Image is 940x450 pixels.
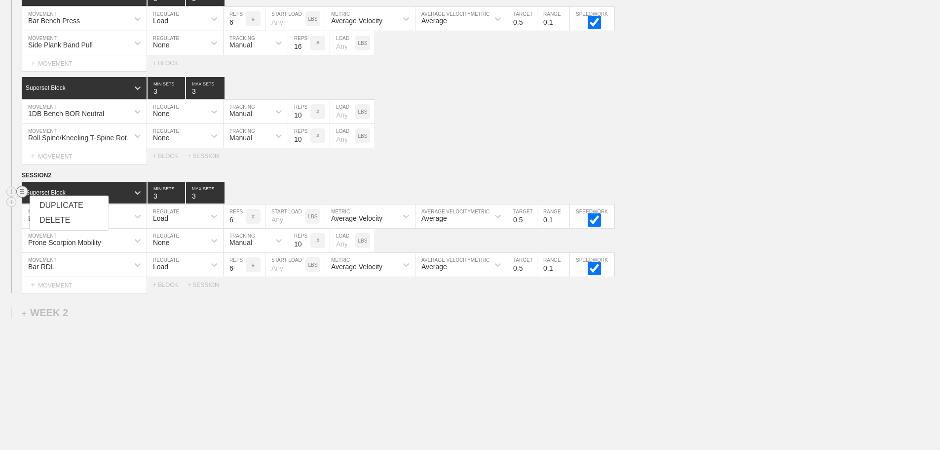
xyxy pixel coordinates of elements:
[330,100,355,123] input: Any
[22,55,147,72] div: MOVEMENT
[153,134,169,142] div: None
[22,309,26,318] span: +
[762,335,940,450] iframe: Chat Widget
[330,124,355,148] input: Any
[28,17,80,25] div: Bar Bench Press
[265,205,305,228] input: Any
[28,110,104,118] div: 1DB Bench BOR Neutral
[153,60,188,67] div: + BLOCK
[252,16,255,22] p: #
[153,17,168,25] div: Load
[316,41,319,46] p: #
[358,41,368,46] p: LBS
[229,110,252,118] div: Manual
[229,239,252,246] div: Manual
[331,263,382,271] div: Average Velocity
[252,262,255,268] p: #
[31,59,35,67] span: +
[229,134,252,142] div: Manual
[316,109,319,115] p: #
[153,239,169,246] div: None
[153,214,168,222] div: Load
[31,152,35,160] span: +
[331,17,382,25] div: Average Velocity
[26,84,66,91] div: Superset Block
[308,262,318,268] p: LBS
[28,134,135,142] div: Roll Spine/Kneeling T-Spine Rotation
[316,238,319,244] p: #
[26,189,66,196] div: Superset Block
[421,17,447,25] div: Average
[252,214,255,219] p: #
[265,7,305,31] input: Any
[22,307,68,319] div: WEEK 2
[229,41,252,49] div: Manual
[308,16,318,22] p: LBS
[188,282,227,288] div: + SESSION
[358,238,368,244] p: LBS
[153,263,168,271] div: Load
[22,172,51,179] span: SESSION 2
[188,153,227,160] div: + SESSION
[153,110,169,118] div: None
[316,133,319,139] p: #
[330,31,355,55] input: Any
[28,214,76,222] div: Bar Back Squat
[358,109,368,115] p: LBS
[421,214,447,222] div: Average
[22,148,147,164] div: MOVEMENT
[358,133,368,139] p: LBS
[331,214,382,222] div: Average Velocity
[30,198,109,213] div: DUPLICATE
[22,277,147,293] div: MOVEMENT
[308,214,318,219] p: LBS
[28,239,101,246] div: Prone Scorpion Mobility
[30,213,109,228] div: DELETE
[28,263,55,271] div: Bar RDL
[186,77,225,99] input: None
[153,282,188,288] div: + BLOCK
[28,41,93,49] div: Side Plank Band Pull
[330,229,355,252] input: Any
[31,281,35,289] span: +
[186,182,225,204] input: None
[153,41,169,49] div: None
[265,253,305,277] input: Any
[421,263,447,271] div: Average
[153,153,188,160] div: + BLOCK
